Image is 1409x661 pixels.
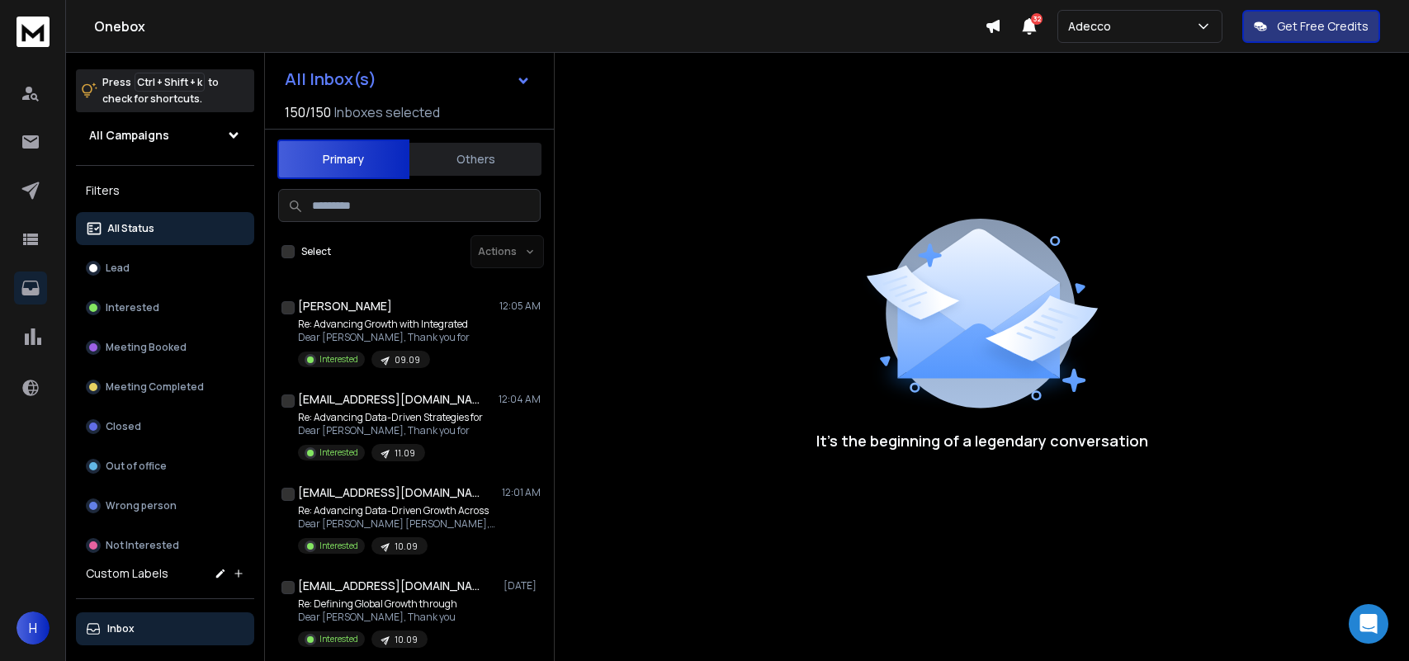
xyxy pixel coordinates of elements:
[285,71,376,87] h1: All Inbox(s)
[76,371,254,404] button: Meeting Completed
[106,539,179,552] p: Not Interested
[298,411,483,424] p: Re: Advancing Data-Driven Strategies for
[76,450,254,483] button: Out of office
[106,380,204,394] p: Meeting Completed
[1349,604,1388,644] div: Open Intercom Messenger
[395,541,418,553] p: 10.09
[298,298,392,314] h1: [PERSON_NAME]
[106,301,159,314] p: Interested
[319,446,358,459] p: Interested
[17,17,50,47] img: logo
[107,222,154,235] p: All Status
[102,74,219,107] p: Press to check for shortcuts.
[106,499,177,512] p: Wrong person
[76,119,254,152] button: All Campaigns
[76,179,254,202] h3: Filters
[17,611,50,644] button: H
[76,252,254,285] button: Lead
[298,424,483,437] p: Dear [PERSON_NAME], Thank you for
[89,127,169,144] h1: All Campaigns
[298,611,457,624] p: Dear [PERSON_NAME], Thank you
[86,565,168,582] h3: Custom Labels
[76,212,254,245] button: All Status
[277,139,409,179] button: Primary
[298,504,496,517] p: Re: Advancing Data-Driven Growth Across
[135,73,205,92] span: Ctrl + Shift + k
[319,540,358,552] p: Interested
[395,354,420,366] p: 09.09
[301,245,331,258] label: Select
[395,447,415,460] p: 11.09
[409,141,541,177] button: Others
[272,63,544,96] button: All Inbox(s)
[76,331,254,364] button: Meeting Booked
[298,391,480,408] h1: [EMAIL_ADDRESS][DOMAIN_NAME]
[106,341,187,354] p: Meeting Booked
[499,300,541,313] p: 12:05 AM
[285,102,331,122] span: 150 / 150
[395,634,418,646] p: 10.09
[499,393,541,406] p: 12:04 AM
[106,460,167,473] p: Out of office
[107,622,135,635] p: Inbox
[319,633,358,645] p: Interested
[76,410,254,443] button: Closed
[1068,18,1118,35] p: Adecco
[1031,13,1043,25] span: 32
[76,291,254,324] button: Interested
[106,420,141,433] p: Closed
[298,578,480,594] h1: [EMAIL_ADDRESS][DOMAIN_NAME]
[502,486,541,499] p: 12:01 AM
[106,262,130,275] p: Lead
[298,331,470,344] p: Dear [PERSON_NAME], Thank you for
[816,429,1148,452] p: It’s the beginning of a legendary conversation
[298,517,496,531] p: Dear [PERSON_NAME] [PERSON_NAME], Thank you for
[319,353,358,366] p: Interested
[298,484,480,501] h1: [EMAIL_ADDRESS][DOMAIN_NAME]
[1277,18,1369,35] p: Get Free Credits
[1242,10,1380,43] button: Get Free Credits
[94,17,985,36] h1: Onebox
[76,612,254,645] button: Inbox
[298,318,470,331] p: Re: Advancing Growth with Integrated
[76,489,254,522] button: Wrong person
[334,102,440,122] h3: Inboxes selected
[504,579,541,593] p: [DATE]
[76,529,254,562] button: Not Interested
[298,597,457,611] p: Re: Defining Global Growth through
